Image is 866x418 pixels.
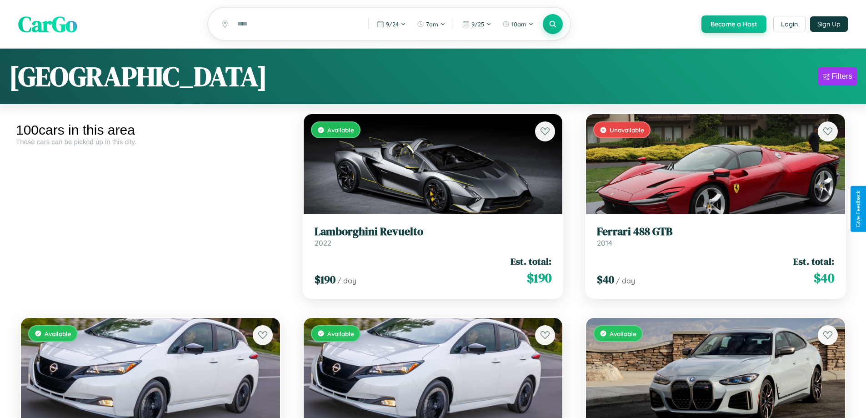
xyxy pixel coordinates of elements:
div: These cars can be picked up in this city. [16,138,285,146]
span: 2022 [315,238,331,247]
h3: Ferrari 488 GTB [597,225,834,238]
span: Available [45,330,71,337]
span: / day [616,276,635,285]
span: Est. total: [511,255,551,268]
span: 10am [511,20,526,28]
a: Lamborghini Revuelto2022 [315,225,552,247]
span: $ 190 [315,272,335,287]
span: Est. total: [793,255,834,268]
button: 10am [498,17,538,31]
div: Filters [831,72,852,81]
span: Available [327,330,354,337]
button: 9/25 [458,17,496,31]
button: 7am [412,17,450,31]
button: Filters [818,67,857,86]
button: 9/24 [372,17,410,31]
span: Available [327,126,354,134]
button: Login [773,16,806,32]
span: 9 / 25 [471,20,484,28]
span: Available [610,330,636,337]
div: Give Feedback [855,191,861,227]
button: Sign Up [810,16,848,32]
span: CarGo [18,9,77,39]
span: Unavailable [610,126,644,134]
span: 7am [426,20,438,28]
span: 2014 [597,238,612,247]
span: $ 190 [527,269,551,287]
span: $ 40 [597,272,614,287]
h3: Lamborghini Revuelto [315,225,552,238]
h1: [GEOGRAPHIC_DATA] [9,58,267,95]
span: 9 / 24 [386,20,399,28]
span: / day [337,276,356,285]
button: Become a Host [701,15,766,33]
span: $ 40 [814,269,834,287]
a: Ferrari 488 GTB2014 [597,225,834,247]
div: 100 cars in this area [16,122,285,138]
